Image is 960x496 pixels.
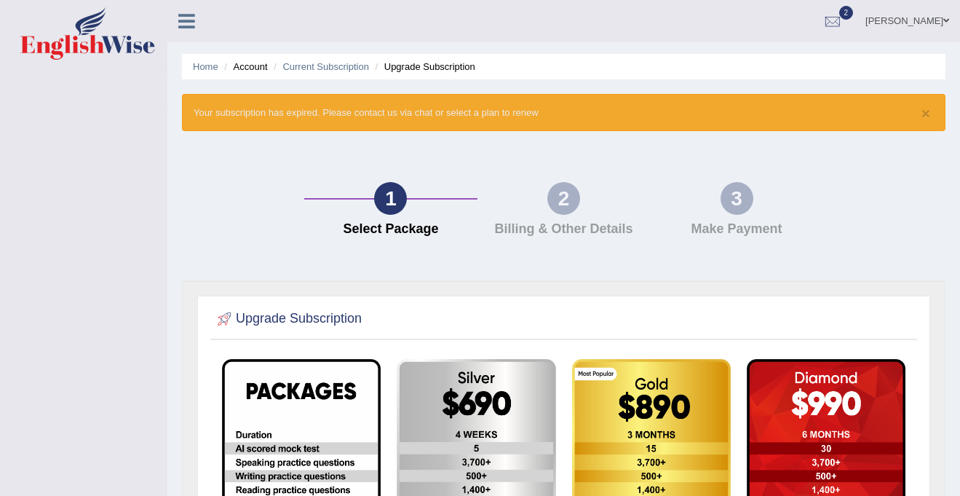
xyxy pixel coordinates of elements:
[221,60,267,74] li: Account
[282,61,369,72] a: Current Subscription
[721,182,753,215] div: 3
[547,182,580,215] div: 2
[485,222,643,237] h4: Billing & Other Details
[312,222,470,237] h4: Select Package
[193,61,218,72] a: Home
[839,6,854,20] span: 2
[921,106,930,121] button: ×
[374,182,407,215] div: 1
[372,60,475,74] li: Upgrade Subscription
[214,308,362,330] h2: Upgrade Subscription
[657,222,816,237] h4: Make Payment
[182,94,945,131] div: Your subscription has expired. Please contact us via chat or select a plan to renew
